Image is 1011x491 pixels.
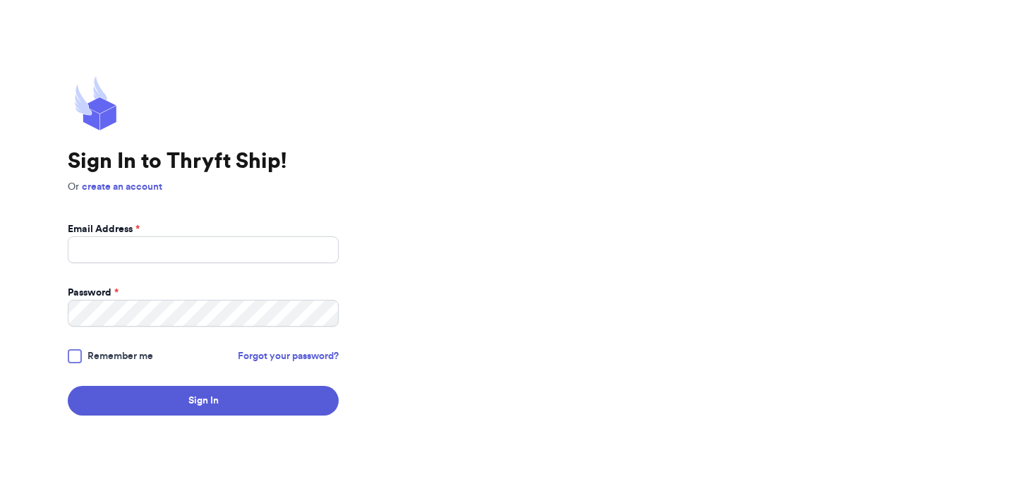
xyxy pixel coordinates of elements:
h1: Sign In to Thryft Ship! [68,149,339,174]
button: Sign In [68,386,339,416]
p: Or [68,180,339,194]
a: create an account [82,182,162,192]
label: Password [68,286,119,300]
label: Email Address [68,222,140,236]
span: Remember me [87,349,153,363]
a: Forgot your password? [238,349,339,363]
